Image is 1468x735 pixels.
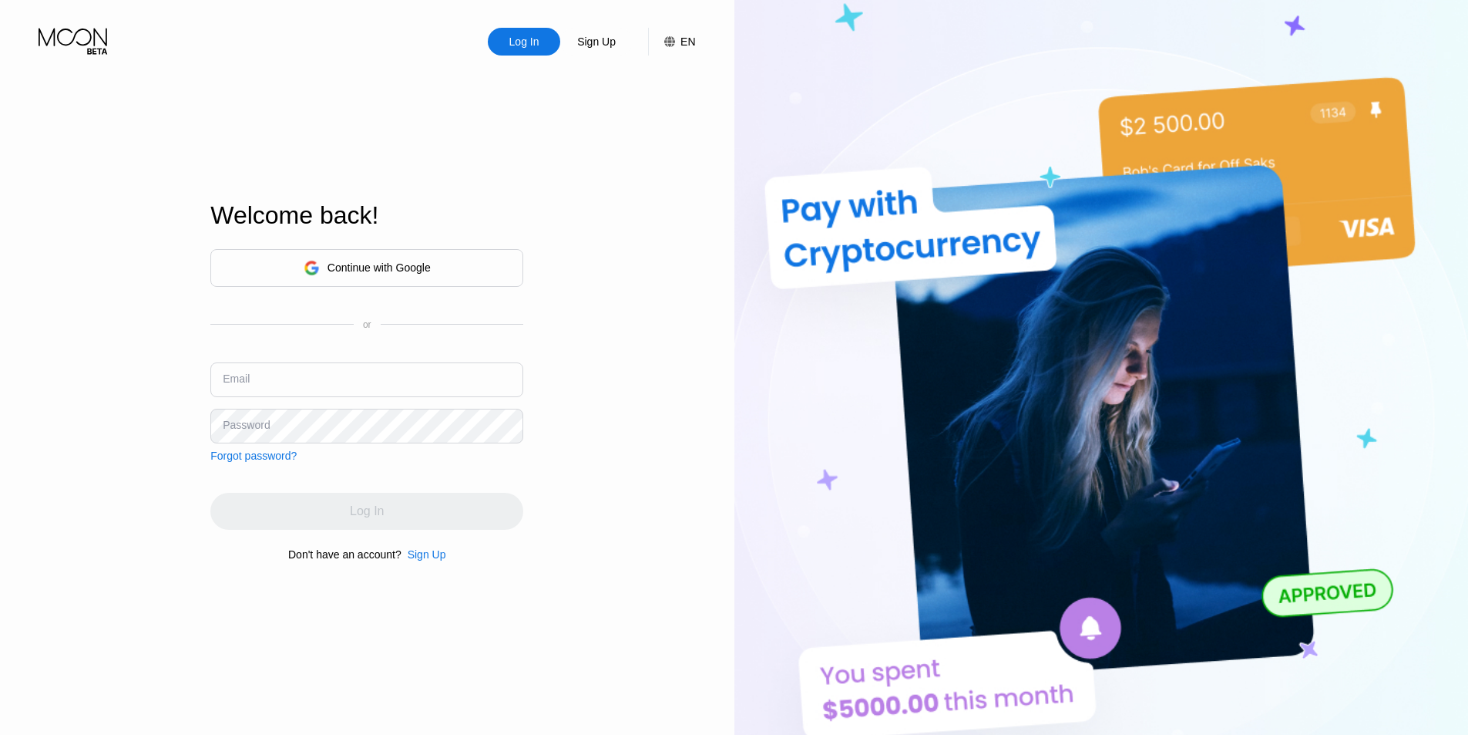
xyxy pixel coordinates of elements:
[363,319,371,330] div: or
[288,548,401,561] div: Don't have an account?
[223,419,270,431] div: Password
[560,28,633,56] div: Sign Up
[210,450,297,462] div: Forgot password?
[680,35,695,48] div: EN
[328,261,431,274] div: Continue with Google
[223,373,250,385] div: Email
[401,548,446,561] div: Sign Up
[648,28,695,56] div: EN
[210,201,523,230] div: Welcome back!
[210,249,523,287] div: Continue with Google
[488,28,560,56] div: Log In
[576,34,617,49] div: Sign Up
[408,548,446,561] div: Sign Up
[508,34,541,49] div: Log In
